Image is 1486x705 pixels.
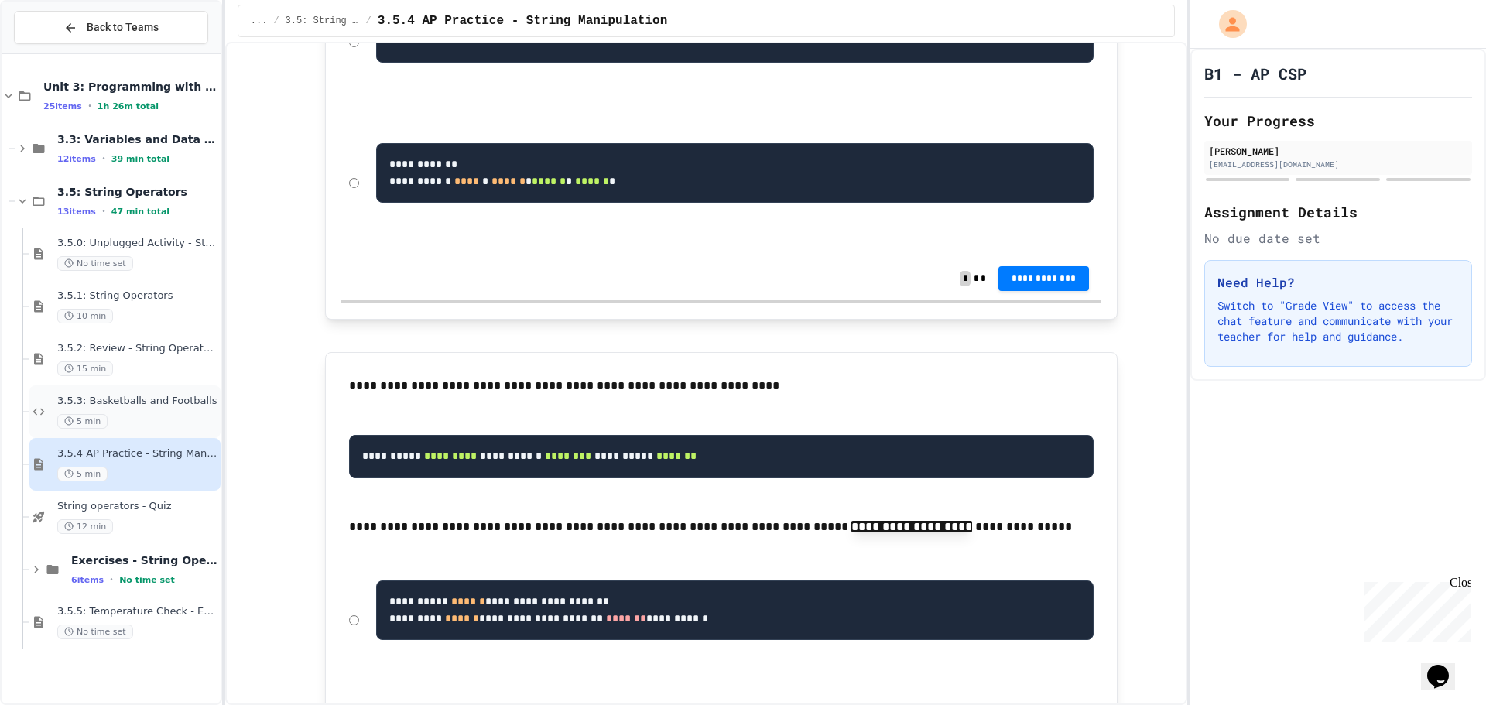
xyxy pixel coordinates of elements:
span: 3.5.1: String Operators [57,289,217,303]
span: Unit 3: Programming with Python [43,80,217,94]
div: [EMAIL_ADDRESS][DOMAIN_NAME] [1209,159,1467,170]
span: 39 min total [111,154,169,164]
span: 3.3: Variables and Data Types [57,132,217,146]
h1: B1 - AP CSP [1204,63,1306,84]
p: Switch to "Grade View" to access the chat feature and communicate with your teacher for help and ... [1217,298,1459,344]
span: Exercises - String Operators [71,553,217,567]
span: 10 min [57,309,113,323]
span: 6 items [71,575,104,585]
span: No time set [57,625,133,639]
span: 25 items [43,101,82,111]
span: 3.5.4 AP Practice - String Manipulation [378,12,667,30]
button: Back to Teams [14,11,208,44]
h3: Need Help? [1217,273,1459,292]
span: • [102,152,105,165]
span: 3.5.4 AP Practice - String Manipulation [57,447,217,460]
span: ... [251,15,268,27]
span: 15 min [57,361,113,376]
h2: Your Progress [1204,110,1472,132]
span: 13 items [57,207,96,217]
div: [PERSON_NAME] [1209,144,1467,158]
span: 3.5.3: Basketballs and Footballs [57,395,217,408]
span: 3.5: String Operators [57,185,217,199]
span: String operators - Quiz [57,500,217,513]
span: 12 items [57,154,96,164]
span: 3.5: String Operators [286,15,360,27]
span: 3.5.0: Unplugged Activity - String Operators [57,237,217,250]
span: 3.5.5: Temperature Check - Exit Ticket [57,605,217,618]
span: 12 min [57,519,113,534]
span: 3.5.2: Review - String Operators [57,342,217,355]
div: No due date set [1204,229,1472,248]
div: Chat with us now!Close [6,6,107,98]
span: • [102,205,105,217]
span: / [273,15,279,27]
span: • [88,100,91,112]
span: • [110,573,113,586]
span: 5 min [57,467,108,481]
span: 5 min [57,414,108,429]
iframe: chat widget [1421,643,1471,690]
span: 47 min total [111,207,169,217]
iframe: chat widget [1358,576,1471,642]
span: No time set [119,575,175,585]
span: Back to Teams [87,19,159,36]
span: 1h 26m total [98,101,159,111]
span: No time set [57,256,133,271]
span: / [366,15,371,27]
h2: Assignment Details [1204,201,1472,223]
div: My Account [1203,6,1251,42]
